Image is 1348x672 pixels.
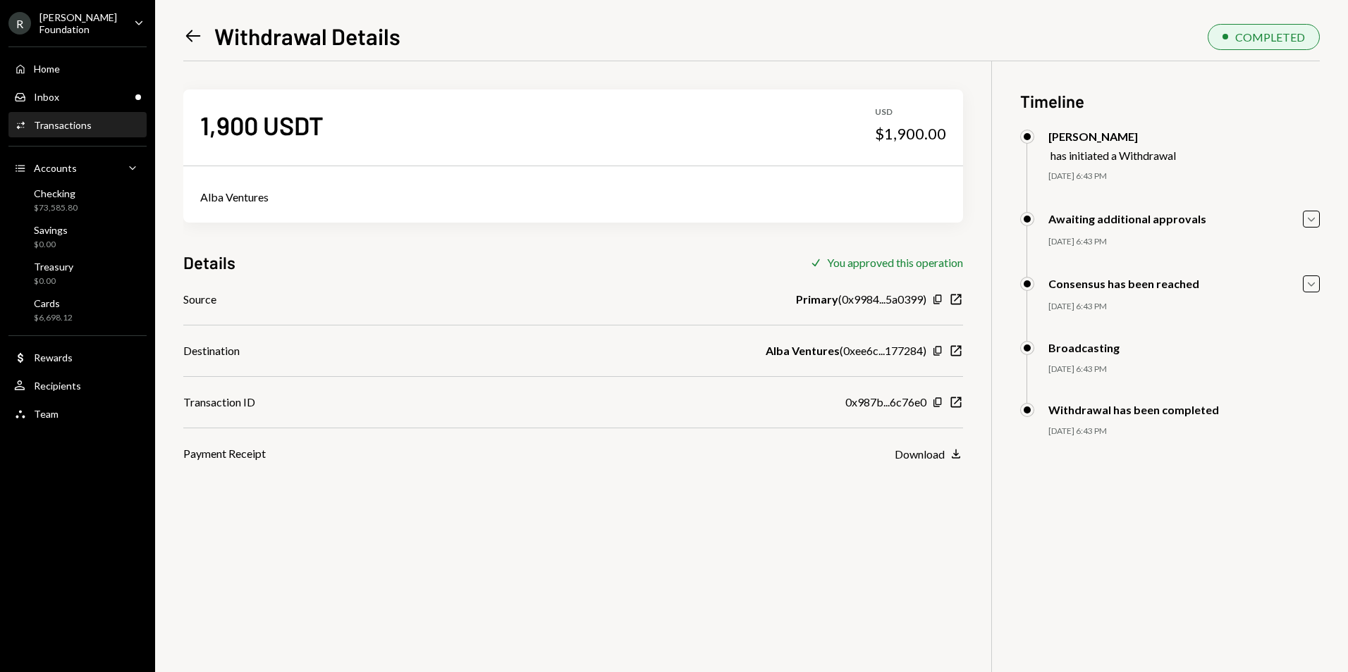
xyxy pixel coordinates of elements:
[845,394,926,411] div: 0x987b...6c76e0
[875,106,946,118] div: USD
[8,12,31,35] div: R
[214,22,400,50] h1: Withdrawal Details
[8,344,147,370] a: Rewards
[34,261,73,273] div: Treasury
[34,119,92,131] div: Transactions
[895,447,963,462] button: Download
[875,124,946,144] div: $1,900.00
[34,63,60,75] div: Home
[183,394,255,411] div: Transaction ID
[1050,149,1176,162] div: has initiated a Withdrawal
[34,162,77,174] div: Accounts
[1048,277,1199,290] div: Consensus has been reached
[1048,425,1320,437] div: [DATE] 6:43 PM
[183,342,240,359] div: Destination
[34,91,59,103] div: Inbox
[1020,89,1320,113] h3: Timeline
[1048,301,1320,313] div: [DATE] 6:43 PM
[796,291,838,308] b: Primary
[183,445,266,462] div: Payment Receipt
[8,220,147,254] a: Savings$0.00
[8,112,147,137] a: Transactions
[8,155,147,180] a: Accounts
[1048,236,1320,248] div: [DATE] 6:43 PM
[8,373,147,398] a: Recipients
[1235,30,1305,44] div: COMPLETED
[1048,341,1120,354] div: Broadcasting
[34,187,78,199] div: Checking
[8,183,147,217] a: Checking$73,585.80
[1048,363,1320,375] div: [DATE] 6:43 PM
[183,291,216,308] div: Source
[200,109,324,141] div: 1,900 USDT
[796,291,926,308] div: ( 0x9984...5a0399 )
[34,202,78,214] div: $73,585.80
[183,251,235,274] h3: Details
[8,56,147,81] a: Home
[34,239,68,251] div: $0.00
[34,297,73,309] div: Cards
[766,342,840,359] b: Alba Ventures
[895,447,945,461] div: Download
[200,189,946,206] div: Alba Ventures
[34,380,81,392] div: Recipients
[1048,130,1176,143] div: [PERSON_NAME]
[34,351,73,363] div: Rewards
[766,342,926,359] div: ( 0xee6c...177284 )
[34,312,73,324] div: $6,698.12
[34,224,68,236] div: Savings
[1048,403,1219,416] div: Withdrawal has been completed
[8,401,147,426] a: Team
[34,275,73,287] div: $0.00
[1048,212,1206,225] div: Awaiting additional approvals
[39,11,123,35] div: [PERSON_NAME] Foundation
[827,256,963,269] div: You approved this operation
[8,84,147,109] a: Inbox
[8,256,147,290] a: Treasury$0.00
[8,293,147,327] a: Cards$6,698.12
[34,408,59,420] div: Team
[1048,170,1320,182] div: [DATE] 6:43 PM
